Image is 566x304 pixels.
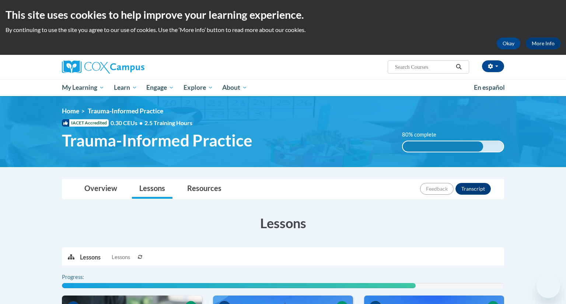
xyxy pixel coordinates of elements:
span: Learn [114,83,137,92]
a: About [218,79,252,96]
iframe: Button to launch messaging window [537,275,560,298]
span: 2.5 Training Hours [144,119,192,126]
label: 80% complete [402,131,444,139]
span: 0.30 CEUs [111,119,144,127]
a: En español [469,80,510,95]
button: Search [453,63,464,71]
p: By continuing to use the site you agree to our use of cookies. Use the ‘More info’ button to read... [6,26,560,34]
a: Lessons [132,179,172,199]
span: IACET Accredited [62,119,109,127]
button: Okay [497,38,520,49]
button: Account Settings [482,60,504,72]
button: Feedback [420,183,454,195]
p: Lessons [80,253,101,261]
span: • [139,119,143,126]
input: Search Courses [394,63,453,71]
a: Learn [109,79,142,96]
a: Explore [179,79,218,96]
a: Cox Campus [62,60,202,74]
a: My Learning [57,79,109,96]
a: Resources [180,179,229,199]
span: Explore [184,83,213,92]
h2: This site uses cookies to help improve your learning experience. [6,7,560,22]
span: About [222,83,247,92]
span: My Learning [62,83,104,92]
a: Engage [141,79,179,96]
span: Engage [146,83,174,92]
a: More Info [526,38,560,49]
div: 80% complete [403,141,483,152]
label: Progress: [62,273,104,281]
a: Overview [77,179,125,199]
span: Trauma-Informed Practice [62,131,252,150]
img: Cox Campus [62,60,144,74]
span: En español [474,84,505,91]
h3: Lessons [62,214,504,232]
span: Lessons [112,253,130,261]
a: Home [62,107,79,115]
div: Main menu [51,79,515,96]
span: Trauma-Informed Practice [88,107,163,115]
button: Transcript [455,183,491,195]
